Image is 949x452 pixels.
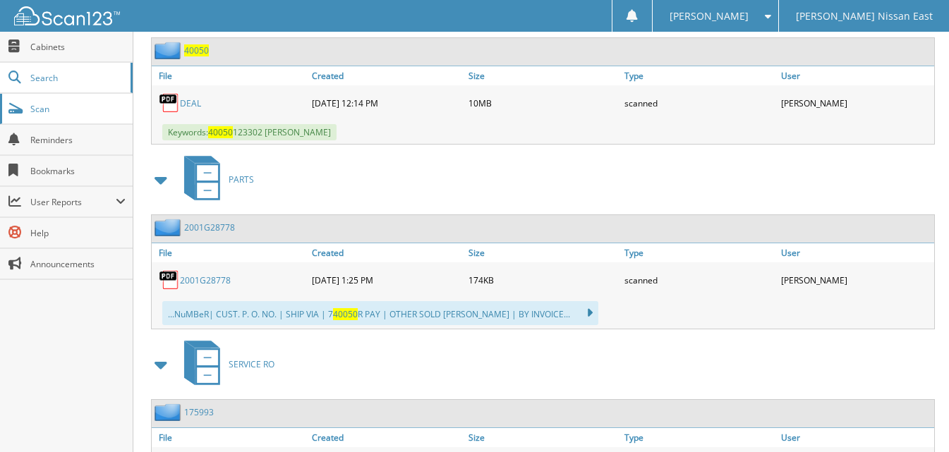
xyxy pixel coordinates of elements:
[14,6,120,25] img: scan123-logo-white.svg
[465,266,622,294] div: 174KB
[152,66,308,85] a: File
[152,243,308,262] a: File
[180,274,231,286] a: 2001G28778
[176,336,274,392] a: SERVICE RO
[184,406,214,418] a: 175993
[778,89,934,117] div: [PERSON_NAME]
[621,66,778,85] a: Type
[465,243,622,262] a: Size
[465,89,622,117] div: 10MB
[152,428,308,447] a: File
[465,428,622,447] a: Size
[159,92,180,114] img: PDF.png
[670,12,749,20] span: [PERSON_NAME]
[208,126,233,138] span: 40050
[155,219,184,236] img: folder2.png
[184,44,209,56] a: 40050
[778,266,934,294] div: [PERSON_NAME]
[159,269,180,291] img: PDF.png
[229,173,254,185] span: PARTS
[155,42,184,59] img: folder2.png
[796,12,933,20] span: [PERSON_NAME] Nissan East
[308,266,465,294] div: [DATE] 1:25 PM
[621,428,778,447] a: Type
[30,258,126,270] span: Announcements
[180,97,201,109] a: DEAL
[176,152,254,207] a: PARTS
[162,124,337,140] span: Keywords: 123302 [PERSON_NAME]
[778,243,934,262] a: User
[878,384,949,452] iframe: Chat Widget
[229,358,274,370] span: SERVICE RO
[778,428,934,447] a: User
[308,428,465,447] a: Created
[155,403,184,421] img: folder2.png
[30,103,126,115] span: Scan
[333,308,358,320] span: 40050
[308,243,465,262] a: Created
[30,196,116,208] span: User Reports
[184,221,235,233] a: 2001G28778
[308,66,465,85] a: Created
[162,301,598,325] div: ...NuMBeR| CUST. P. O. NO. | SHIP VIA | 7 R PAY | OTHER SOLD [PERSON_NAME] | BY INVOICE...
[30,72,123,84] span: Search
[621,89,778,117] div: scanned
[30,227,126,239] span: Help
[465,66,622,85] a: Size
[778,66,934,85] a: User
[30,41,126,53] span: Cabinets
[30,165,126,177] span: Bookmarks
[621,266,778,294] div: scanned
[308,89,465,117] div: [DATE] 12:14 PM
[621,243,778,262] a: Type
[30,134,126,146] span: Reminders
